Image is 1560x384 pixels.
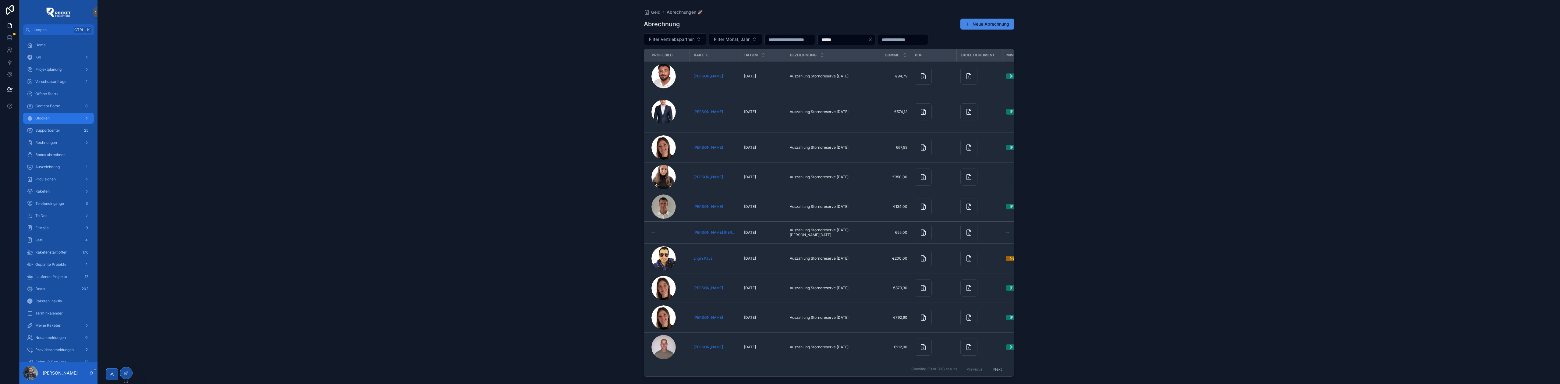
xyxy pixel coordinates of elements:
[23,101,94,112] a: Content Börse0
[693,256,737,261] a: Engin Kaya
[744,230,782,235] a: [DATE]
[83,346,90,354] div: 2
[744,286,782,290] a: [DATE]
[649,36,694,42] span: Filter Vertriebspartner
[644,9,661,15] a: Geld
[869,204,907,209] a: €134,00
[693,145,723,150] a: [PERSON_NAME]
[744,345,756,350] span: [DATE]
[790,145,849,150] span: Auszahlung Stornoreserve [DATE]
[790,228,862,237] span: Auszahlung Stornoreserve [DATE]-[PERSON_NAME][DATE]
[1006,175,1044,180] a: --
[35,274,67,279] span: Laufende Projekte
[33,27,71,32] span: Jump to...
[1006,256,1044,261] a: Nein
[35,213,47,218] span: To Dos
[1010,204,1039,209] div: [PERSON_NAME]
[651,9,661,15] span: Geld
[1006,344,1044,350] a: [PERSON_NAME]
[790,109,862,114] a: Auszahlung Stornoreserve [DATE]
[693,230,737,235] a: [PERSON_NAME] [PERSON_NAME]
[790,74,862,79] a: Auszahlung Stornoreserve [DATE]
[23,125,94,136] a: Supportcenter25
[35,226,48,230] span: E-Mails
[23,88,94,99] a: Offene Starts
[1006,315,1044,320] a: [PERSON_NAME]
[35,128,60,133] span: Supportcenter
[693,145,737,150] a: [PERSON_NAME]
[43,370,78,376] p: [PERSON_NAME]
[35,189,50,194] span: Raketen
[23,186,94,197] a: Raketen
[23,174,94,185] a: Provisionen
[911,367,957,372] span: Showing 30 of 338 results
[35,238,44,243] span: SMS
[23,76,94,87] a: Vorschussanfrage1
[790,175,849,180] span: Auszahlung Stornoreserve [DATE]
[1010,73,1039,79] div: [PERSON_NAME]
[35,152,66,157] span: Bonus abrechnen
[693,315,723,320] span: [PERSON_NAME]
[81,249,90,256] div: 176
[790,315,862,320] a: Auszahlung Stornoreserve [DATE]
[35,165,60,169] span: Auszeichnung
[1010,285,1039,291] div: [PERSON_NAME]
[790,145,862,150] a: Auszahlung Stornoreserve [DATE]
[790,74,849,79] span: Auszahlung Stornoreserve [DATE]
[693,109,723,114] a: [PERSON_NAME]
[744,74,756,79] span: [DATE]
[869,145,907,150] a: €67,83
[709,34,762,45] button: Select Button
[23,149,94,160] a: Bonus abrechnen
[693,74,723,79] a: [PERSON_NAME]
[744,204,756,209] span: [DATE]
[1006,175,1010,180] span: --
[869,109,907,114] a: €574,12
[80,285,90,293] div: 202
[693,175,723,180] span: [PERSON_NAME]
[744,315,756,320] span: [DATE]
[35,104,60,108] span: Content Börse
[868,37,875,42] button: Clear
[35,67,62,72] span: Projektplanung
[790,53,817,58] span: Bezeichnung
[744,230,756,235] span: [DATE]
[790,345,862,350] a: Auszahlung Stornoreserve [DATE]
[83,163,90,171] div: 1
[693,175,737,180] a: [PERSON_NAME]
[790,256,849,261] span: Auszahlung Stornoreserve [DATE]
[23,308,94,319] a: Terminkalender
[693,204,723,209] span: [PERSON_NAME]
[960,19,1014,30] a: Neue Abrechnung
[869,345,907,350] span: €212,90
[19,35,97,362] div: scrollable content
[23,320,94,331] a: Meine Raketen
[744,109,756,114] span: [DATE]
[869,74,907,79] span: €94,79
[23,40,94,51] a: Home
[83,236,90,244] div: 4
[651,230,686,235] a: --
[23,113,94,124] a: Glocken
[693,345,723,350] span: [PERSON_NAME]
[23,210,94,221] a: To Dos
[23,271,94,282] a: Laufende Projekte17
[83,200,90,207] div: 3
[790,256,862,261] a: Auszahlung Stornoreserve [DATE]
[961,53,995,58] span: Excel Dokument
[869,175,907,180] a: €390,00
[744,315,782,320] a: [DATE]
[35,347,74,352] span: Provideranmeldungen
[667,9,703,15] a: Abrechnungen 🚀
[693,286,723,290] a: [PERSON_NAME]
[74,27,85,33] span: Ctrl
[869,256,907,261] a: €200,00
[35,91,58,96] span: Offene Starts
[1010,344,1039,350] div: [PERSON_NAME]
[694,53,708,58] span: Rakete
